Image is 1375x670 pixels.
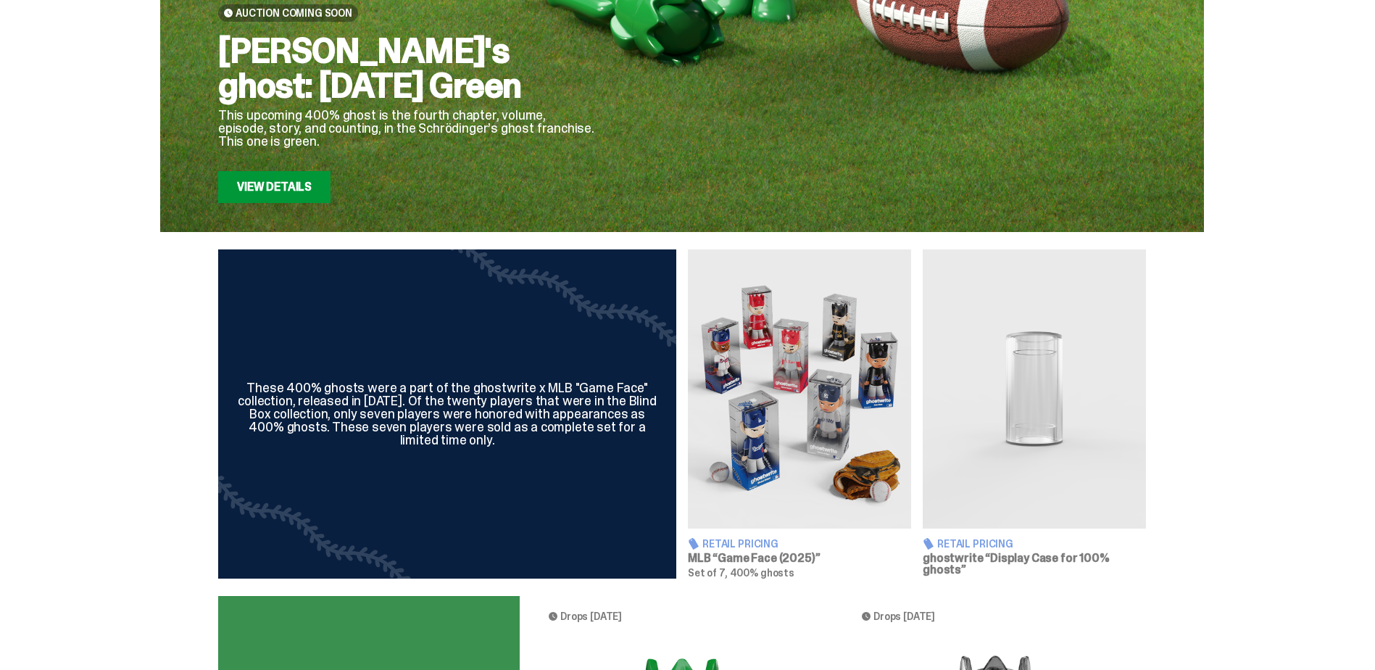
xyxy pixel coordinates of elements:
span: Drops [DATE] [560,611,622,622]
p: This upcoming 400% ghost is the fourth chapter, volume, episode, story, and counting, in the Schr... [218,109,595,148]
img: Display Case for 100% ghosts [923,249,1146,529]
span: Set of 7, 400% ghosts [688,566,794,579]
a: Display Case for 100% ghosts Retail Pricing [923,249,1146,579]
div: These 400% ghosts were a part of the ghostwrite x MLB "Game Face" collection, released in [DATE].... [236,381,659,447]
h3: MLB “Game Face (2025)” [688,553,911,564]
h2: [PERSON_NAME]'s ghost: [DATE] Green [218,33,595,103]
h3: ghostwrite “Display Case for 100% ghosts” [923,553,1146,576]
span: Retail Pricing [702,539,778,549]
span: Retail Pricing [937,539,1013,549]
img: Game Face (2025) [688,249,911,529]
span: Auction Coming Soon [236,7,352,19]
span: Drops [DATE] [873,611,935,622]
a: View Details [218,171,331,203]
a: Game Face (2025) Retail Pricing [688,249,911,579]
